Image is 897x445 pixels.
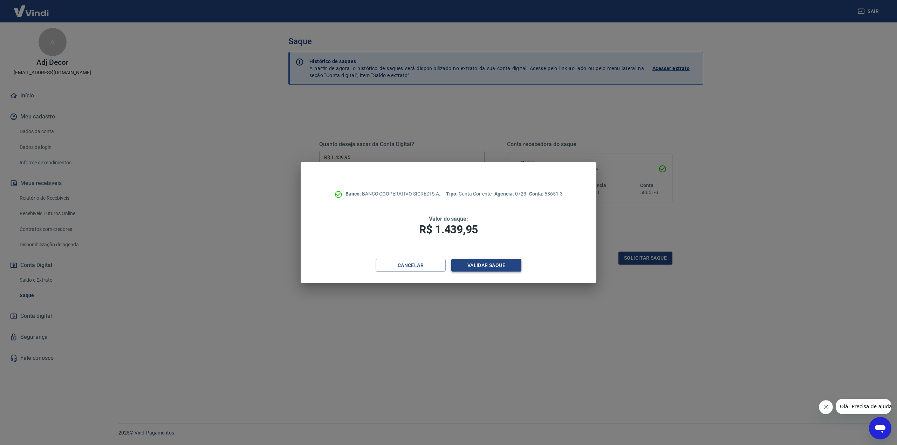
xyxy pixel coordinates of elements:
[376,259,446,272] button: Cancelar
[836,399,891,414] iframe: Mensagem da empresa
[494,190,526,198] p: 0723
[419,223,478,236] span: R$ 1.439,95
[4,5,59,11] span: Olá! Precisa de ajuda?
[451,259,521,272] button: Validar saque
[869,417,891,439] iframe: Botão para abrir a janela de mensagens
[446,190,492,198] p: Conta Corrente
[494,191,515,197] span: Agência:
[345,190,440,198] p: BANCO COOPERATIVO SICREDI S.A.
[529,191,545,197] span: Conta:
[529,190,563,198] p: 58651-3
[429,215,468,222] span: Valor do saque:
[446,191,459,197] span: Tipo:
[345,191,362,197] span: Banco:
[819,400,833,414] iframe: Fechar mensagem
